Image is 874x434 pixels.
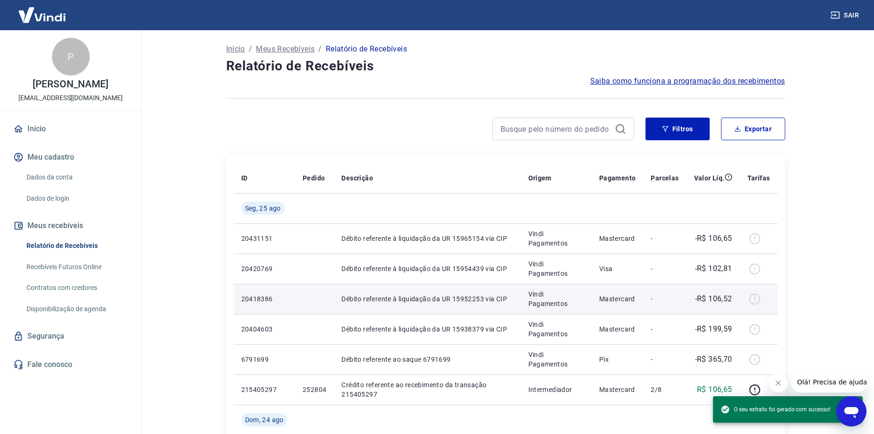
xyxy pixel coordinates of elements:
[599,294,636,304] p: Mastercard
[226,57,785,76] h4: Relatório de Recebíveis
[599,234,636,243] p: Mastercard
[341,294,513,304] p: Débito referente à liquidação da UR 15952253 via CIP
[528,350,584,369] p: Vindi Pagamentos
[528,289,584,308] p: Vindi Pagamentos
[341,355,513,364] p: Débito referente ao saque 6791699
[721,118,785,140] button: Exportar
[23,257,130,277] a: Recebíveis Futuros Online
[23,278,130,298] a: Contratos com credores
[11,119,130,139] a: Início
[23,168,130,187] a: Dados da conta
[528,173,552,183] p: Origem
[11,354,130,375] a: Fale conosco
[18,93,123,103] p: [EMAIL_ADDRESS][DOMAIN_NAME]
[721,405,831,414] span: O seu extrato foi gerado com sucesso!
[33,79,108,89] p: [PERSON_NAME]
[245,415,284,425] span: Dom, 24 ago
[645,118,710,140] button: Filtros
[528,320,584,339] p: Vindi Pagamentos
[11,326,130,347] a: Segurança
[590,76,785,87] a: Saiba como funciona a programação dos recebimentos
[341,380,513,399] p: Crédito referente ao recebimento da transação 215405297
[326,43,407,55] p: Relatório de Recebíveis
[528,229,584,248] p: Vindi Pagamentos
[318,43,322,55] p: /
[245,204,281,213] span: Seg, 25 ago
[599,173,636,183] p: Pagamento
[528,259,584,278] p: Vindi Pagamentos
[694,173,725,183] p: Valor Líq.
[241,294,288,304] p: 20418386
[226,43,245,55] a: Início
[651,355,679,364] p: -
[341,324,513,334] p: Débito referente à liquidação da UR 15938379 via CIP
[829,7,863,24] button: Sair
[501,122,611,136] input: Busque pelo número do pedido
[249,43,252,55] p: /
[241,385,288,394] p: 215405297
[651,324,679,334] p: -
[695,354,732,365] p: -R$ 365,70
[651,173,679,183] p: Parcelas
[241,234,288,243] p: 20431151
[23,299,130,319] a: Disponibilização de agenda
[599,355,636,364] p: Pix
[241,264,288,273] p: 20420769
[695,293,732,305] p: -R$ 106,52
[241,355,288,364] p: 6791699
[599,324,636,334] p: Mastercard
[256,43,314,55] a: Meus Recebíveis
[651,234,679,243] p: -
[241,173,248,183] p: ID
[651,385,679,394] p: 2/8
[11,0,73,29] img: Vindi
[836,396,866,426] iframe: Botão para abrir a janela de mensagens
[341,264,513,273] p: Débito referente à liquidação da UR 15954439 via CIP
[23,236,130,255] a: Relatório de Recebíveis
[11,215,130,236] button: Meus recebíveis
[769,374,788,392] iframe: Fechar mensagem
[6,7,79,14] span: Olá! Precisa de ajuda?
[241,324,288,334] p: 20404603
[747,173,770,183] p: Tarifas
[52,38,90,76] div: P
[303,385,326,394] p: 252804
[599,385,636,394] p: Mastercard
[528,385,584,394] p: Intermediador
[341,173,373,183] p: Descrição
[791,372,866,392] iframe: Mensagem da empresa
[695,323,732,335] p: -R$ 199,59
[695,233,732,244] p: -R$ 106,65
[303,173,325,183] p: Pedido
[599,264,636,273] p: Visa
[341,234,513,243] p: Débito referente à liquidação da UR 15965154 via CIP
[11,147,130,168] button: Meu cadastro
[651,264,679,273] p: -
[651,294,679,304] p: -
[697,384,732,395] p: R$ 106,65
[23,189,130,208] a: Dados de login
[695,263,732,274] p: -R$ 102,81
